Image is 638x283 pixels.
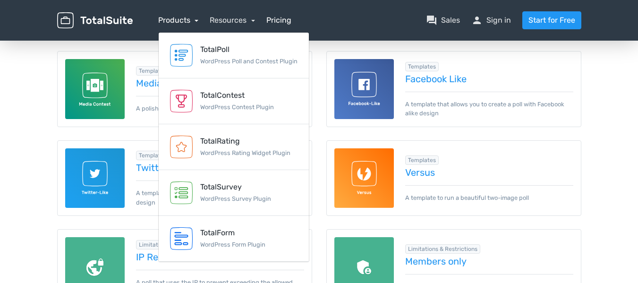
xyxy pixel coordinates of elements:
[405,155,439,165] span: Browse all in Templates
[159,216,309,262] a: TotalForm WordPress Form Plugin
[136,252,304,262] a: IP Restricted
[159,78,309,124] a: TotalContest WordPress Contest Plugin
[57,12,133,29] img: TotalSuite for WordPress
[200,44,298,55] div: TotalPoll
[136,180,304,206] p: A template that allows you to create a poll with Twitter alike design
[170,227,193,250] img: TotalForm
[334,59,394,119] img: facebook-like-template-for-totalpoll.svg
[65,59,125,119] img: media-contest-template-for-totalpoll.svg
[136,66,170,76] span: Browse all in Templates
[200,90,274,101] div: TotalContest
[136,78,304,88] a: Media Contest
[159,170,309,216] a: TotalSurvey WordPress Survey Plugin
[200,103,274,111] small: WordPress Contest Plugin
[200,241,265,248] small: WordPress Form Plugin
[170,44,193,67] img: TotalPoll
[405,256,573,266] a: Members only
[200,58,298,65] small: WordPress Poll and Contest Plugin
[405,92,573,118] p: A template that allows you to create a poll with Facebook alike design
[426,15,460,26] a: question_answerSales
[200,136,290,147] div: TotalRating
[136,96,304,113] p: A polished template for media-based polls.
[158,16,199,25] a: Products
[136,151,170,160] span: Browse all in Templates
[65,148,125,208] img: twitter-like-template-for-totalpoll.svg
[405,244,480,254] span: Browse all in Limitations & Restrictions
[405,167,573,178] a: Versus
[159,124,309,170] a: TotalRating WordPress Rating Widget Plugin
[170,90,193,112] img: TotalContest
[266,15,291,26] a: Pricing
[522,11,581,29] a: Start for Free
[200,227,265,239] div: TotalForm
[159,33,309,78] a: TotalPoll WordPress Poll and Contest Plugin
[471,15,511,26] a: personSign in
[200,195,271,202] small: WordPress Survey Plugin
[405,62,439,71] span: Browse all in Templates
[405,74,573,84] a: Facebook Like
[426,15,437,26] span: question_answer
[200,181,271,193] div: TotalSurvey
[170,181,193,204] img: TotalSurvey
[170,136,193,158] img: TotalRating
[405,185,573,202] p: A template to run a beautiful two-image poll
[136,240,211,249] span: Browse all in Limitations & Restrictions
[334,148,394,208] img: versus-template-for-totalpoll.svg
[136,163,304,173] a: Twitter Like
[471,15,483,26] span: person
[200,149,290,156] small: WordPress Rating Widget Plugin
[210,16,255,25] a: Resources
